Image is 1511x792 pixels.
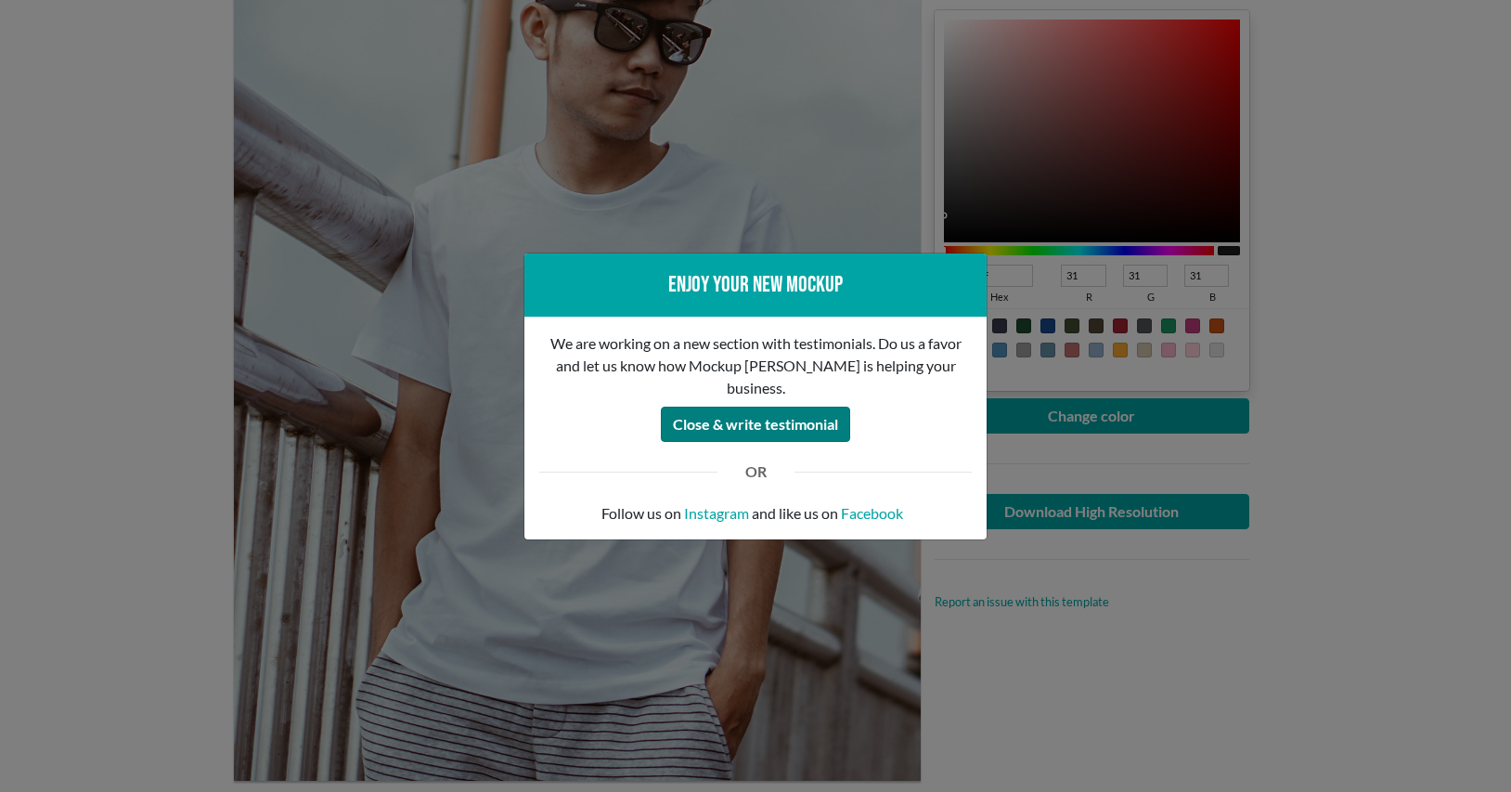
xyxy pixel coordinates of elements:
div: OR [731,461,781,483]
div: Enjoy your new mockup [539,268,972,302]
a: Close & write testimonial [661,409,850,427]
button: Close & write testimonial [661,407,850,442]
p: We are working on a new section with testimonials. Do us a favor and let us know how Mockup [PERS... [539,332,972,399]
p: Follow us on and like us on [539,502,972,525]
a: Facebook [841,502,903,525]
a: Instagram [684,502,749,525]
